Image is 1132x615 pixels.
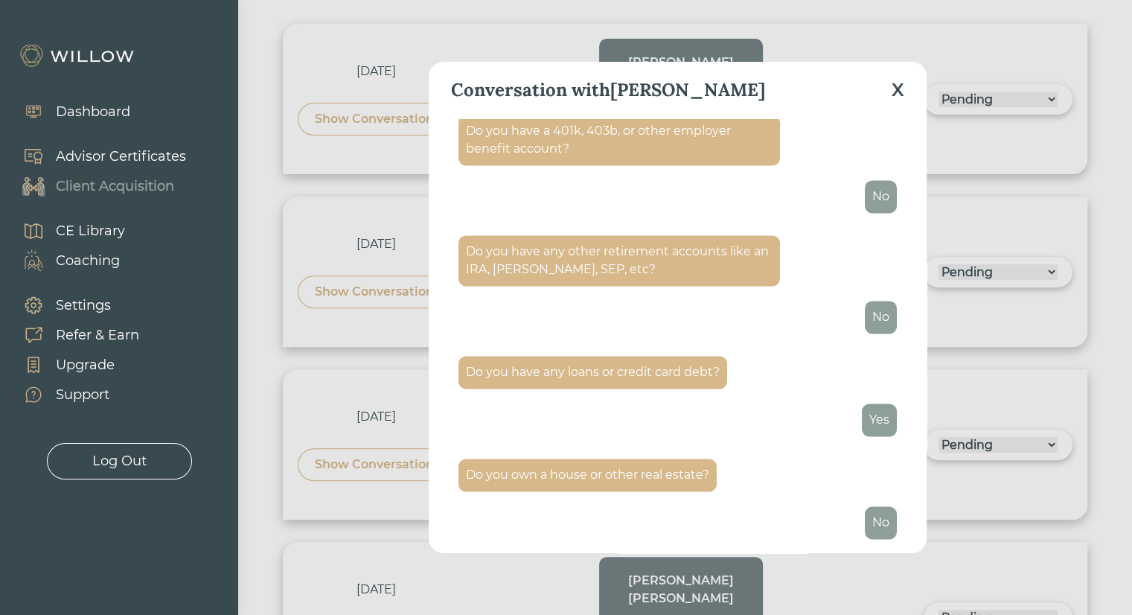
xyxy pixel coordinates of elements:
div: Do you own a house or other real estate? [466,466,709,484]
a: Client Acquisition [7,171,186,201]
div: Advisor Certificates [56,147,186,167]
div: X [892,77,904,103]
div: Support [56,385,109,405]
div: Do you have a 401k, 403b, or other employer benefit account? [466,122,773,158]
a: Advisor Certificates [7,141,186,171]
a: Refer & Earn [7,320,139,350]
div: Settings [56,296,111,316]
div: No [872,514,889,532]
div: Do you have any loans or credit card debt? [466,363,720,381]
div: No [872,308,889,326]
div: Do you have any other retirement accounts like an IRA, [PERSON_NAME], SEP, etc? [466,243,773,278]
a: Settings [7,290,139,320]
div: Conversation with [PERSON_NAME] [451,77,765,103]
a: Dashboard [7,97,130,127]
div: Coaching [56,251,120,271]
div: Upgrade [56,355,115,375]
div: No [872,188,889,205]
a: Coaching [7,246,125,275]
div: Dashboard [56,102,130,122]
a: Upgrade [7,350,139,380]
a: CE Library [7,216,125,246]
div: Client Acquisition [56,176,174,197]
div: Yes [869,411,889,429]
div: Log Out [92,451,147,471]
img: Willow [19,44,138,68]
div: CE Library [56,221,125,241]
div: Refer & Earn [56,325,139,345]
